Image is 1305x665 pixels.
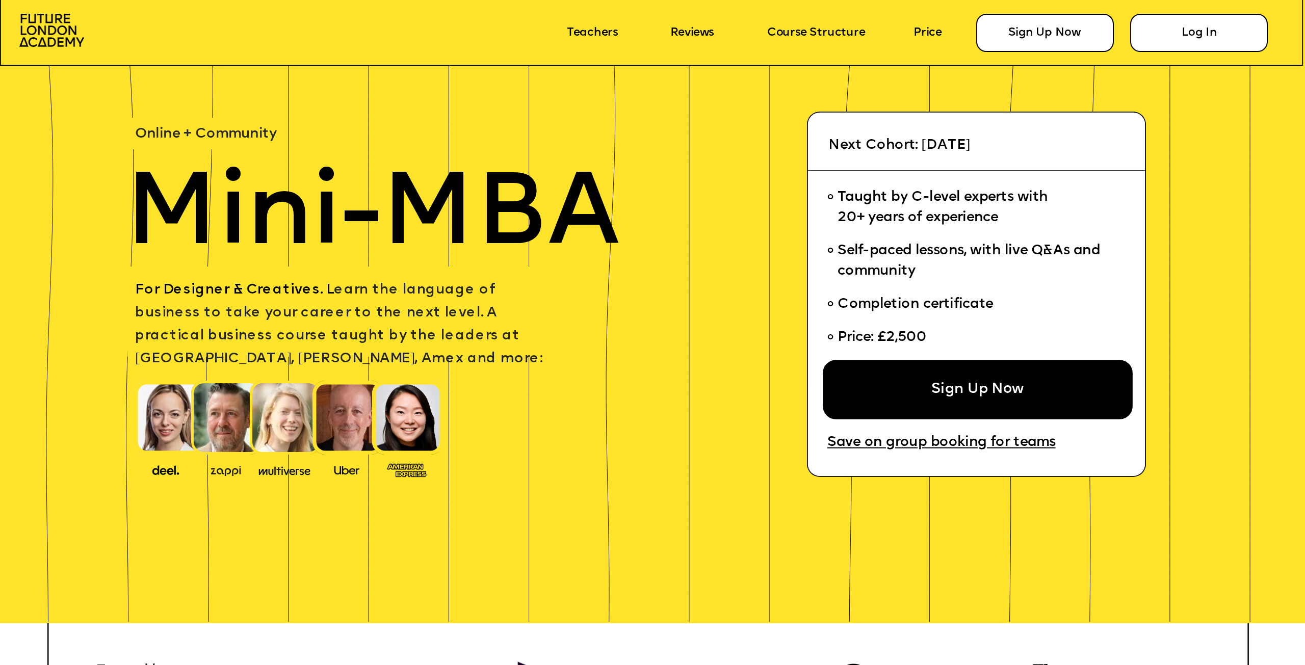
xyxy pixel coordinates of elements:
a: Save on group booking for teams [827,436,1056,451]
span: For Designer & Creatives. L [135,283,334,298]
img: image-99cff0b2-a396-4aab-8550-cf4071da2cb9.png [321,462,372,476]
span: Mini-MBA [125,167,619,269]
img: image-388f4489-9820-4c53-9b08-f7df0b8d4ae2.png [140,461,191,477]
span: Taught by C-level experts with 20+ years of experience [838,190,1048,225]
span: earn the language of business to take your career to the next level. A practical business course ... [135,283,542,366]
img: image-93eab660-639c-4de6-957c-4ae039a0235a.png [381,460,432,479]
span: Completion certificate [838,297,993,311]
span: Online + Community [135,127,277,142]
span: Price: £2,500 [838,330,927,344]
span: Self-paced lessons, with live Q&As and community [838,244,1104,278]
img: image-aac980e9-41de-4c2d-a048-f29dd30a0068.png [19,14,85,47]
img: image-b2f1584c-cbf7-4a77-bbe0-f56ae6ee31f2.png [200,462,251,476]
a: Course Structure [767,26,866,39]
span: Next Cohort: [DATE] [828,138,970,152]
a: Teachers [567,26,618,39]
a: Reviews [670,26,714,39]
a: Price [913,26,942,39]
img: image-b7d05013-d886-4065-8d38-3eca2af40620.png [254,461,315,477]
